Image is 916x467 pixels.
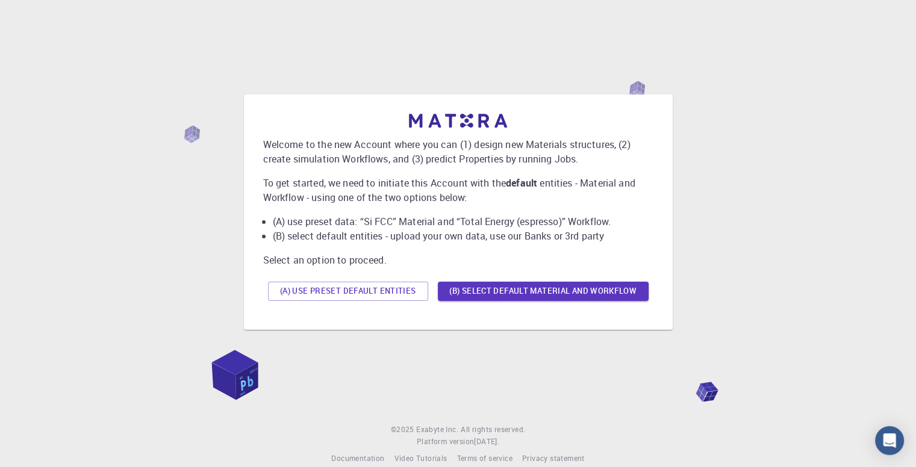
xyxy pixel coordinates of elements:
p: To get started, we need to initiate this Account with the entities - Material and Workflow - usin... [263,176,653,205]
a: [DATE]. [474,436,499,448]
div: Open Intercom Messenger [875,426,904,455]
a: Exabyte Inc. [416,424,458,436]
p: Welcome to the new Account where you can (1) design new Materials structures, (2) create simulati... [263,137,653,166]
li: (B) select default entities - upload your own data, use our Banks or 3rd party [273,229,653,243]
a: Terms of service [456,453,512,465]
a: Documentation [331,453,384,465]
span: Video Tutorials [394,453,447,463]
a: Privacy statement [522,453,585,465]
span: Privacy statement [522,453,585,463]
img: logo [409,114,508,128]
span: © 2025 [391,424,416,436]
span: [DATE] . [474,436,499,446]
button: (A) Use preset default entities [268,282,428,301]
a: Video Tutorials [394,453,447,465]
button: (B) Select default material and workflow [438,282,649,301]
span: All rights reserved. [461,424,525,436]
span: Terms of service [456,453,512,463]
span: Platform version [417,436,474,448]
li: (A) use preset data: “Si FCC” Material and “Total Energy (espresso)” Workflow. [273,214,653,229]
b: default [506,176,537,190]
p: Select an option to proceed. [263,253,653,267]
span: Documentation [331,453,384,463]
span: Exabyte Inc. [416,424,458,434]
